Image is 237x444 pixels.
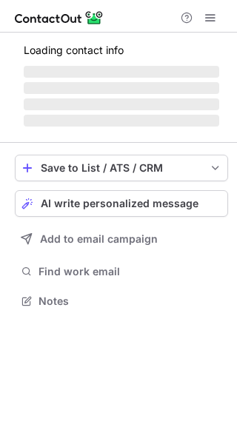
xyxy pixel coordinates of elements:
span: Notes [39,295,222,308]
span: ‌ [24,98,219,110]
button: Add to email campaign [15,226,228,252]
span: Add to email campaign [40,233,158,245]
span: AI write personalized message [41,198,198,209]
button: save-profile-one-click [15,155,228,181]
button: Notes [15,291,228,312]
span: ‌ [24,66,219,78]
p: Loading contact info [24,44,219,56]
img: ContactOut v5.3.10 [15,9,104,27]
div: Save to List / ATS / CRM [41,162,202,174]
span: ‌ [24,115,219,127]
button: AI write personalized message [15,190,228,217]
span: Find work email [39,265,222,278]
button: Find work email [15,261,228,282]
span: ‌ [24,82,219,94]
